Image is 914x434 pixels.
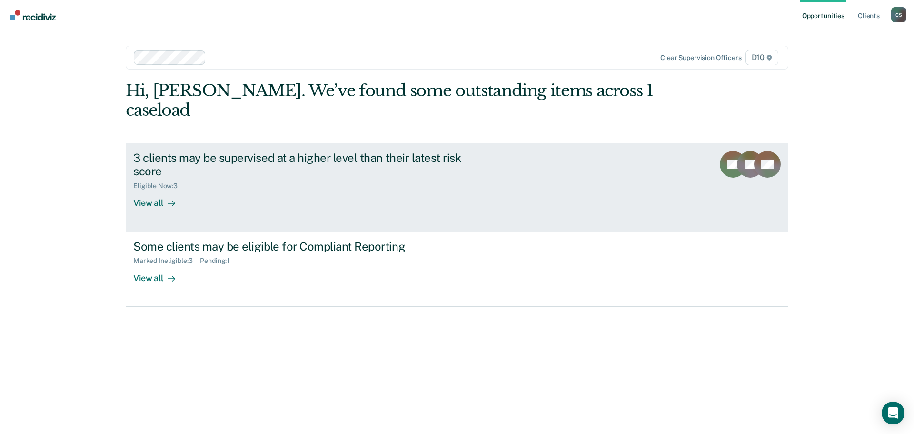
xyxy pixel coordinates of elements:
[891,7,906,22] button: Profile dropdown button
[133,240,467,253] div: Some clients may be eligible for Compliant Reporting
[133,151,467,179] div: 3 clients may be supervised at a higher level than their latest risk score
[126,232,788,307] a: Some clients may be eligible for Compliant ReportingMarked Ineligible:3Pending:1View all
[126,81,656,120] div: Hi, [PERSON_NAME]. We’ve found some outstanding items across 1 caseload
[133,182,185,190] div: Eligible Now : 3
[133,190,187,209] div: View all
[660,54,741,62] div: Clear supervision officers
[200,257,237,265] div: Pending : 1
[126,143,788,232] a: 3 clients may be supervised at a higher level than their latest risk scoreEligible Now:3View all
[10,10,56,20] img: Recidiviz
[133,257,200,265] div: Marked Ineligible : 3
[882,402,904,424] div: Open Intercom Messenger
[745,50,778,65] span: D10
[133,265,187,283] div: View all
[891,7,906,22] div: C S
